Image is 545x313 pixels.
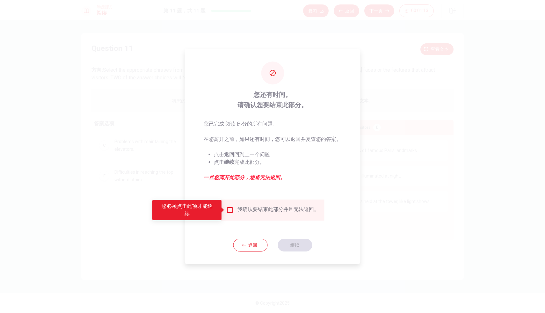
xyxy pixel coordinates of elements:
li: 点击 回到上一个问题 [214,151,341,158]
strong: 返回 [224,151,234,157]
p: 您已完成 阅读 部分的所有问题。 [204,120,341,128]
div: 我确认要结束此部分并且无法返回。 [237,206,319,214]
li: 点击 完成此部分。 [214,158,341,166]
span: 您必须点击此项才能继续 [226,206,234,214]
button: 返回 [233,239,267,251]
p: 在您离开之前，如果还有时间，您可以返回并复查您的答案。 [204,135,341,143]
span: 您还有时间。 请确认您要结束此部分。 [204,90,341,110]
div: 您必须点击此项才能继续 [152,200,222,220]
em: 一旦您离开此部分，您将无法返回。 [204,174,341,181]
strong: 继续 [224,159,234,165]
button: 继续 [278,239,312,251]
